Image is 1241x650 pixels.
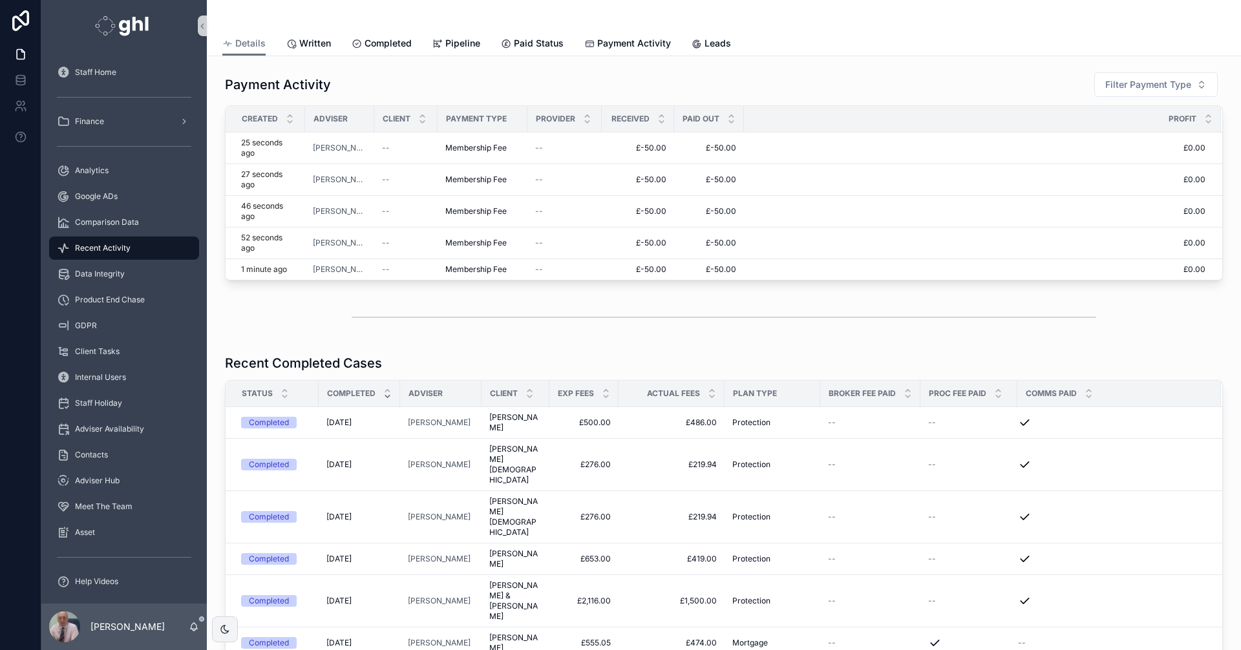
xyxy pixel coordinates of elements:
[75,217,139,227] span: Comparison Data
[326,417,392,428] a: [DATE]
[408,417,474,428] a: [PERSON_NAME]
[732,554,812,564] a: Protection
[1026,388,1077,399] span: Comms Paid
[732,638,768,648] span: Mortgage
[326,512,352,522] span: [DATE]
[584,32,671,58] a: Payment Activity
[732,459,770,470] span: Protection
[928,512,1010,522] a: --
[535,174,543,185] span: --
[489,580,542,622] a: [PERSON_NAME] & [PERSON_NAME]
[49,469,199,492] a: Adviser Hub
[610,238,666,248] a: £-50.00
[610,143,666,153] a: £-50.00
[558,388,594,399] span: Exp Fees
[75,346,120,357] span: Client Tasks
[95,16,153,36] img: App logo
[445,264,507,275] span: Membership Fee
[489,412,542,433] a: [PERSON_NAME]
[597,37,671,50] span: Payment Activity
[41,52,207,603] div: scrollable content
[445,174,520,185] a: Membership Fee
[408,417,471,428] a: [PERSON_NAME]
[745,143,1205,153] span: £0.00
[829,388,896,399] span: Broker Fee Paid
[75,269,125,279] span: Data Integrity
[326,512,392,522] a: [DATE]
[489,444,542,485] a: [PERSON_NAME][DEMOGRAPHIC_DATA]
[535,143,594,153] a: --
[326,459,392,470] a: [DATE]
[626,512,717,522] a: £219.94
[732,596,770,606] span: Protection
[692,32,731,58] a: Leads
[682,264,736,275] span: £-50.00
[626,554,717,564] a: £419.00
[313,143,366,153] a: [PERSON_NAME]
[49,61,199,84] a: Staff Home
[557,512,611,522] span: £276.00
[326,638,352,648] span: [DATE]
[626,638,717,648] a: £474.00
[928,554,1010,564] a: --
[49,417,199,441] a: Adviser Availability
[626,459,717,470] a: £219.94
[382,174,430,185] a: --
[745,174,1205,185] span: £0.00
[535,264,543,275] span: --
[732,417,812,428] a: Protection
[828,554,913,564] a: --
[535,206,594,216] a: --
[75,372,126,383] span: Internal Users
[445,174,507,185] span: Membership Fee
[249,637,289,649] div: Completed
[828,417,836,428] span: --
[682,174,736,185] span: £-50.00
[683,114,719,124] span: Paid Out
[535,206,543,216] span: --
[241,138,297,158] p: 25 seconds ago
[326,596,392,606] a: [DATE]
[1105,78,1191,91] span: Filter Payment Type
[705,37,731,50] span: Leads
[1094,72,1218,97] button: Select Button
[249,511,289,523] div: Completed
[928,596,1010,606] a: --
[249,459,289,470] div: Completed
[626,596,717,606] a: £1,500.00
[828,596,836,606] span: --
[382,143,430,153] a: --
[90,620,165,633] p: [PERSON_NAME]
[929,388,986,399] span: Proc Fee Paid
[326,459,352,470] span: [DATE]
[535,238,594,248] a: --
[557,554,611,564] a: £653.00
[49,185,199,208] a: Google ADs
[382,264,390,275] span: --
[535,143,543,153] span: --
[828,512,913,522] a: --
[733,388,777,399] span: Plan Type
[408,638,474,648] a: [PERSON_NAME]
[408,512,471,522] span: [PERSON_NAME]
[49,314,199,337] a: GDPR
[535,264,594,275] a: --
[241,264,297,275] a: 1 minute ago
[557,596,611,606] a: £2,116.00
[557,638,611,648] span: £555.05
[313,174,366,185] span: [PERSON_NAME]
[745,264,1205,275] span: £0.00
[382,206,430,216] a: --
[313,238,366,248] a: [PERSON_NAME]
[313,206,366,216] a: [PERSON_NAME]
[225,76,331,94] h1: Payment Activity
[286,32,331,58] a: Written
[432,32,480,58] a: Pipeline
[610,264,666,275] a: £-50.00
